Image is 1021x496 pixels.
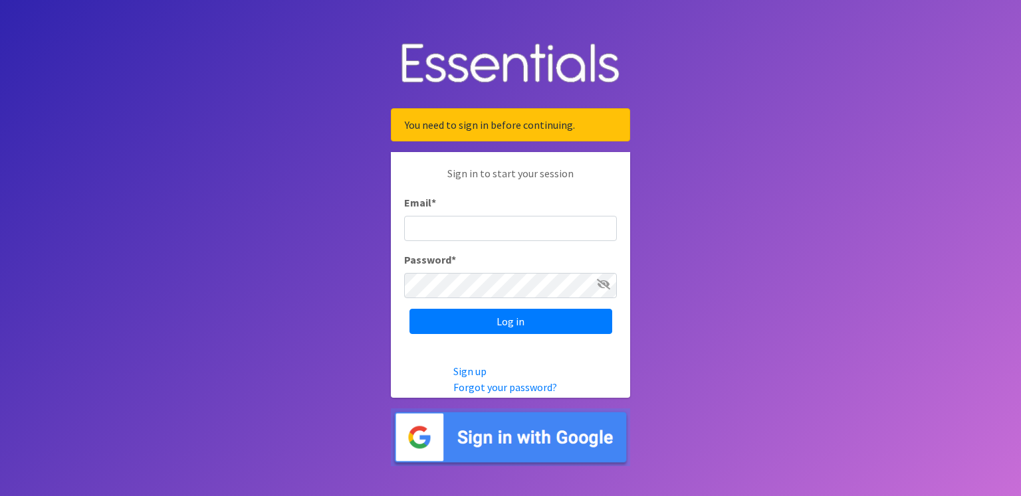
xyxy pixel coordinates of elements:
a: Forgot your password? [453,380,557,394]
img: Sign in with Google [391,408,630,466]
div: You need to sign in before continuing. [391,108,630,141]
p: Sign in to start your session [404,165,617,195]
a: Sign up [453,365,487,378]
label: Password [404,252,456,268]
abbr: required [451,253,456,266]
input: Log in [409,309,612,334]
abbr: required [431,196,436,209]
label: Email [404,195,436,210]
img: Human Essentials [391,30,630,98]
